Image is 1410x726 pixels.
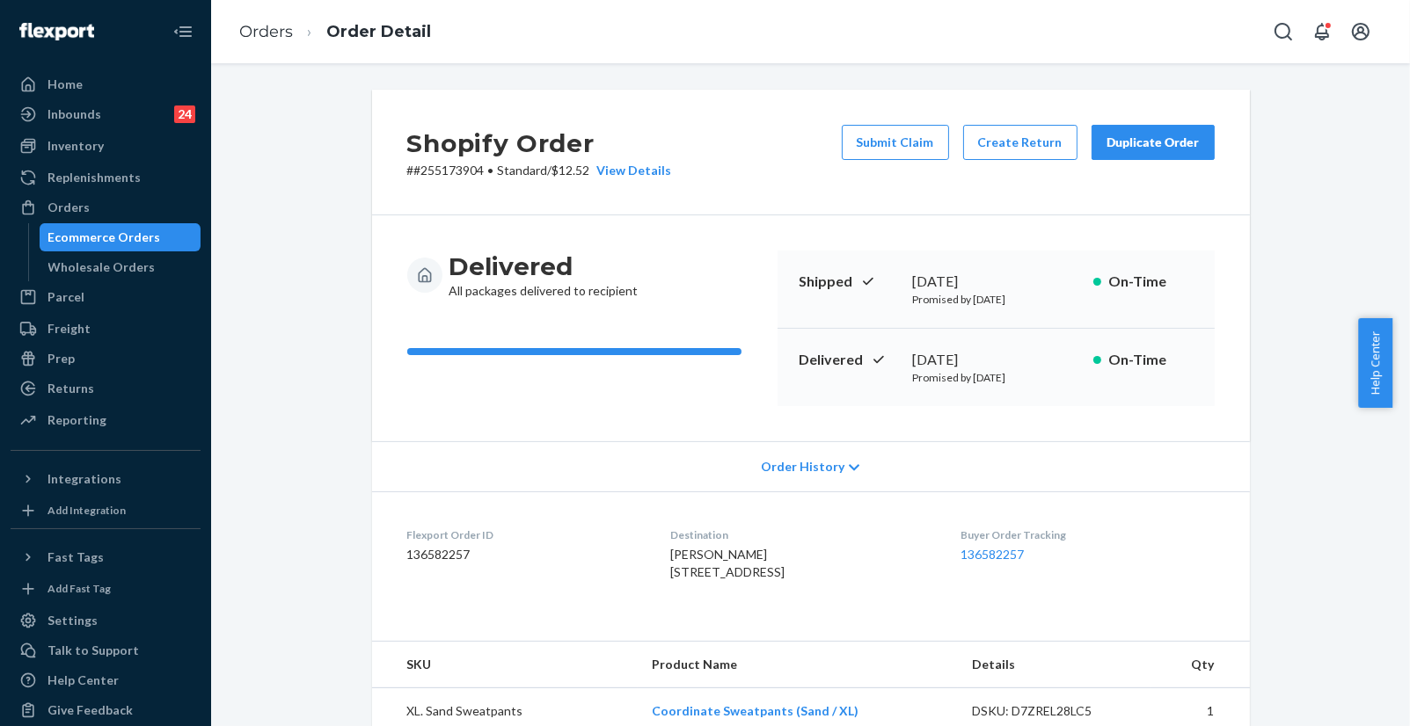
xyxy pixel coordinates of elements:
[11,374,201,403] a: Returns
[913,272,1079,292] div: [DATE]
[11,283,201,311] a: Parcel
[670,547,785,579] span: [PERSON_NAME] [STREET_ADDRESS]
[47,470,121,488] div: Integrations
[972,702,1137,720] div: DSKU: D7ZREL28LC5
[40,223,201,251] a: Ecommerce Orders
[372,642,639,688] th: SKU
[761,458,844,476] span: Order History
[11,666,201,694] a: Help Center
[48,229,161,246] div: Ecommerce Orders
[11,315,201,343] a: Freight
[11,465,201,493] button: Integrations
[47,411,106,429] div: Reporting
[47,642,139,659] div: Talk to Support
[407,125,672,162] h2: Shopify Order
[11,606,201,635] a: Settings
[1108,350,1194,370] p: On-Time
[11,636,201,664] a: Talk to Support
[1092,125,1215,160] button: Duplicate Order
[449,250,639,300] div: All packages delivered to recipient
[47,137,104,155] div: Inventory
[47,76,83,93] div: Home
[47,380,94,397] div: Returns
[498,163,548,178] span: Standard
[225,6,445,58] ol: breadcrumbs
[488,163,494,178] span: •
[799,272,899,292] p: Shipped
[407,162,672,179] p: # #255173904 / $12.52
[913,292,1079,307] p: Promised by [DATE]
[40,253,201,281] a: Wholesale Orders
[1107,134,1200,151] div: Duplicate Order
[958,642,1151,688] th: Details
[913,350,1079,370] div: [DATE]
[11,578,201,599] a: Add Fast Tag
[47,672,119,689] div: Help Center
[11,345,201,373] a: Prep
[11,132,201,160] a: Inventory
[47,548,104,566] div: Fast Tags
[407,546,642,563] dd: 136582257
[652,703,858,718] a: Coordinate Sweatpants (Sand / XL)
[239,22,293,41] a: Orders
[47,320,91,338] div: Freight
[11,696,201,724] button: Give Feedback
[1343,14,1378,49] button: Open account menu
[11,70,201,98] a: Home
[913,370,1079,385] p: Promised by [DATE]
[1358,318,1392,408] button: Help Center
[47,581,111,596] div: Add Fast Tag
[47,105,101,123] div: Inbounds
[407,527,642,542] dt: Flexport Order ID
[670,527,932,542] dt: Destination
[1266,14,1301,49] button: Open Search Box
[48,258,156,276] div: Wholesale Orders
[11,500,201,521] a: Add Integration
[165,14,201,49] button: Close Navigation
[326,22,431,41] a: Order Detail
[799,350,899,370] p: Delivered
[11,163,201,192] a: Replenishments
[449,250,639,282] h3: Delivered
[11,406,201,434] a: Reporting
[638,642,958,688] th: Product Name
[19,23,94,40] img: Flexport logo
[47,701,133,719] div: Give Feedback
[1108,272,1194,292] p: On-Time
[174,105,195,123] div: 24
[47,199,90,216] div: Orders
[47,612,98,629] div: Settings
[47,169,141,186] div: Replenishments
[11,100,201,128] a: Inbounds24
[47,350,75,367] div: Prep
[961,547,1024,562] a: 136582257
[47,503,126,518] div: Add Integration
[842,125,949,160] button: Submit Claim
[47,288,84,306] div: Parcel
[963,125,1078,160] button: Create Return
[1151,642,1250,688] th: Qty
[11,193,201,221] a: Orders
[961,527,1214,542] dt: Buyer Order Tracking
[11,543,201,571] button: Fast Tags
[1304,14,1340,49] button: Open notifications
[590,162,672,179] button: View Details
